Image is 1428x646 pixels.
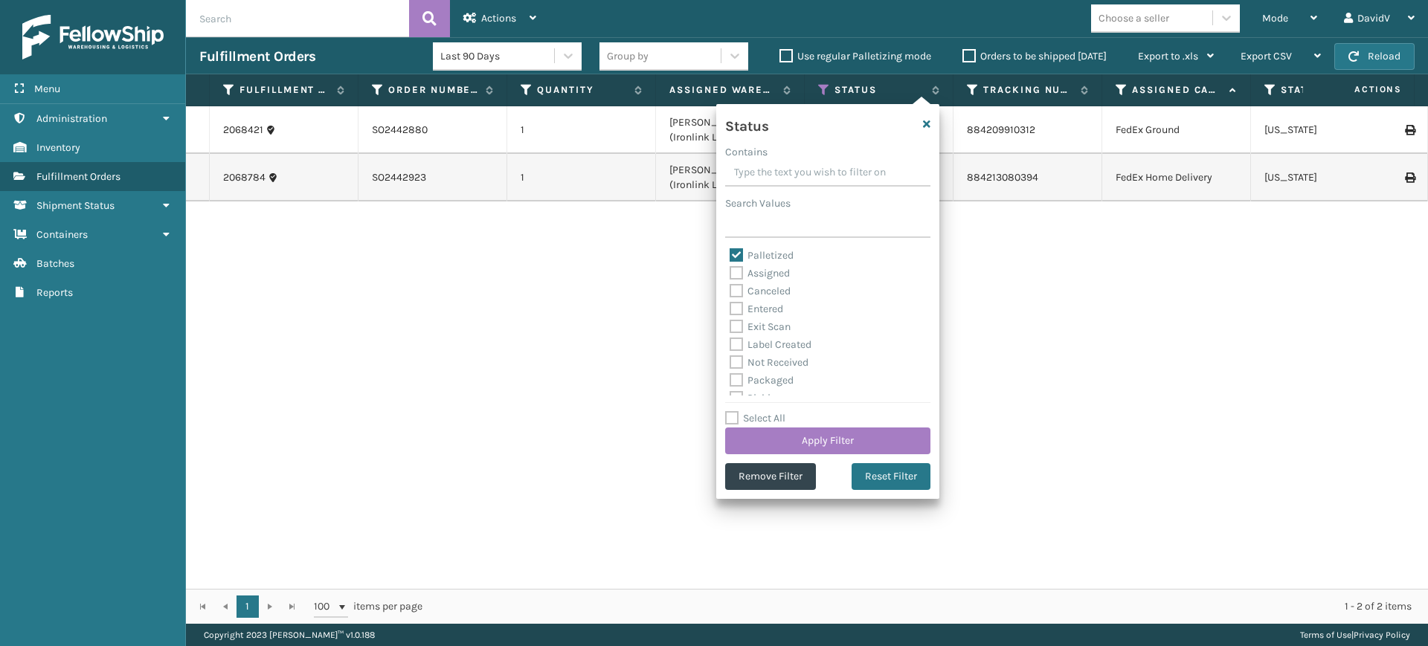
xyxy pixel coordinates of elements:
[36,112,107,125] span: Administration
[36,228,88,241] span: Containers
[967,123,1035,136] a: 884209910312
[223,170,266,185] a: 2068784
[223,123,263,138] a: 2068421
[730,338,811,351] label: Label Created
[730,392,782,404] label: Picking
[730,249,794,262] label: Palletized
[388,83,478,97] label: Order Number
[1102,106,1251,154] td: FedEx Ground
[1099,10,1169,26] div: Choose a seller
[237,595,259,618] a: 1
[983,83,1073,97] label: Tracking Number
[730,374,794,387] label: Packaged
[962,50,1107,62] label: Orders to be shipped [DATE]
[481,12,516,25] span: Actions
[730,356,808,369] label: Not Received
[725,196,791,211] label: Search Values
[1334,43,1415,70] button: Reload
[1132,83,1222,97] label: Assigned Carrier Service
[443,599,1412,614] div: 1 - 2 of 2 items
[725,427,930,454] button: Apply Filter
[725,160,930,187] input: Type the text you wish to filter on
[34,83,60,95] span: Menu
[314,599,336,614] span: 100
[1300,624,1410,646] div: |
[440,48,556,64] div: Last 90 Days
[967,171,1038,184] a: 884213080394
[1251,106,1400,154] td: [US_STATE]
[725,412,785,424] label: Select All
[358,106,507,154] td: SO2442880
[725,113,768,135] h4: Status
[1405,125,1414,135] i: Print Label
[725,463,816,490] button: Remove Filter
[1354,630,1410,640] a: Privacy Policy
[1405,172,1414,183] i: Print Label
[36,199,115,212] span: Shipment Status
[1281,83,1371,97] label: State
[656,154,805,201] td: [PERSON_NAME] (Ironlink Logistics)
[1251,154,1400,201] td: [US_STATE]
[36,141,80,154] span: Inventory
[36,170,120,183] span: Fulfillment Orders
[852,463,930,490] button: Reset Filter
[1300,630,1351,640] a: Terms of Use
[537,83,627,97] label: Quantity
[22,15,164,59] img: logo
[730,303,783,315] label: Entered
[358,154,507,201] td: SO2442923
[834,83,924,97] label: Status
[656,106,805,154] td: [PERSON_NAME] (Ironlink Logistics)
[730,285,791,297] label: Canceled
[730,267,790,280] label: Assigned
[204,624,375,646] p: Copyright 2023 [PERSON_NAME]™ v 1.0.188
[730,320,791,333] label: Exit Scan
[1138,50,1198,62] span: Export to .xls
[1262,12,1288,25] span: Mode
[607,48,649,64] div: Group by
[669,83,776,97] label: Assigned Warehouse
[779,50,931,62] label: Use regular Palletizing mode
[36,257,74,270] span: Batches
[1241,50,1292,62] span: Export CSV
[239,83,329,97] label: Fulfillment Order Id
[199,48,315,65] h3: Fulfillment Orders
[1102,154,1251,201] td: FedEx Home Delivery
[314,595,422,618] span: items per page
[1308,77,1411,102] span: Actions
[507,106,656,154] td: 1
[725,144,768,160] label: Contains
[36,286,73,299] span: Reports
[507,154,656,201] td: 1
